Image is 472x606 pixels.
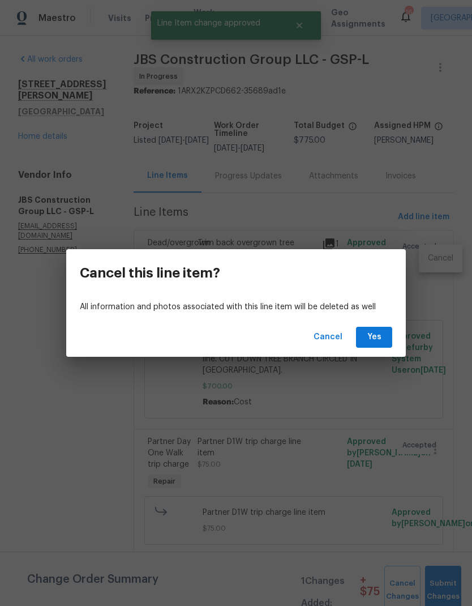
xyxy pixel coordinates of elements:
[309,327,347,348] button: Cancel
[365,330,383,344] span: Yes
[314,330,342,344] span: Cancel
[80,265,220,281] h3: Cancel this line item?
[80,301,392,313] p: All information and photos associated with this line item will be deleted as well
[356,327,392,348] button: Yes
